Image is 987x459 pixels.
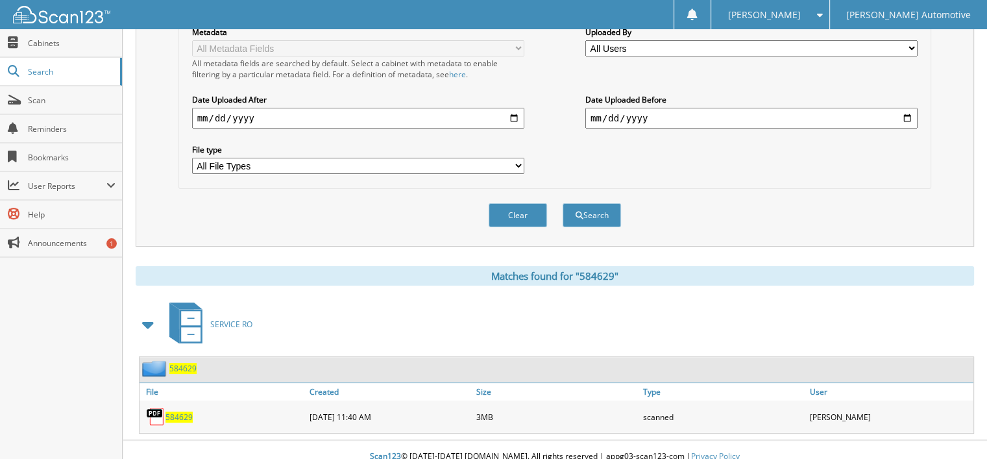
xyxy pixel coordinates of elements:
div: Matches found for "584629" [136,266,974,286]
span: User Reports [28,180,106,192]
button: Search [563,203,621,227]
span: Announcements [28,238,116,249]
img: folder2.png [142,360,169,377]
a: 584629 [169,363,197,374]
span: Help [28,209,116,220]
a: Size [473,383,640,401]
span: SERVICE RO [210,319,252,330]
a: Type [640,383,807,401]
span: [PERSON_NAME] [727,11,800,19]
span: Cabinets [28,38,116,49]
label: File type [192,144,524,155]
label: Metadata [192,27,524,38]
label: Date Uploaded Before [585,94,918,105]
div: 3MB [473,404,640,430]
img: scan123-logo-white.svg [13,6,110,23]
img: PDF.png [146,407,165,427]
label: Uploaded By [585,27,918,38]
div: 1 [106,238,117,249]
input: end [585,108,918,129]
a: here [449,69,466,80]
a: SERVICE RO [162,299,252,350]
input: start [192,108,524,129]
span: [PERSON_NAME] Automotive [846,11,971,19]
a: 584629 [165,412,193,423]
div: [PERSON_NAME] [807,404,973,430]
iframe: Chat Widget [922,397,987,459]
span: Bookmarks [28,152,116,163]
a: User [807,383,973,401]
span: Reminders [28,123,116,134]
div: All metadata fields are searched by default. Select a cabinet with metadata to enable filtering b... [192,58,524,80]
div: scanned [640,404,807,430]
button: Clear [489,203,547,227]
a: Created [306,383,473,401]
a: File [140,383,306,401]
span: Scan [28,95,116,106]
div: [DATE] 11:40 AM [306,404,473,430]
label: Date Uploaded After [192,94,524,105]
span: Search [28,66,114,77]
